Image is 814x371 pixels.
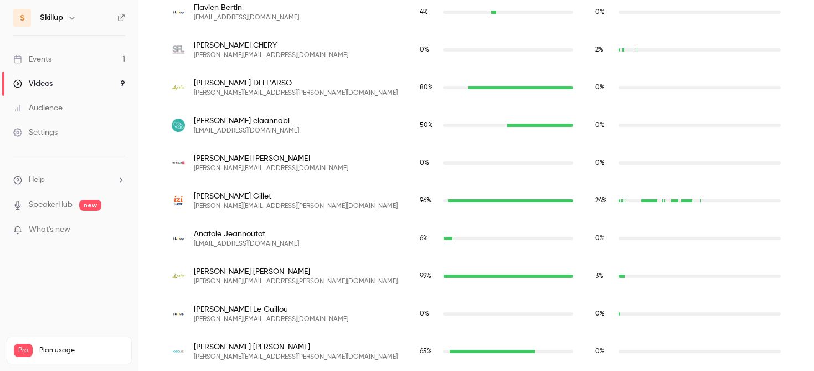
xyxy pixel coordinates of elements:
[420,309,437,319] span: Live watch time
[194,13,299,22] span: [EMAIL_ADDRESS][DOMAIN_NAME]
[194,115,299,126] span: [PERSON_NAME] elaannabi
[194,40,348,51] span: [PERSON_NAME] CHERY
[194,89,398,98] span: [PERSON_NAME][EMAIL_ADDRESS][PERSON_NAME][DOMAIN_NAME]
[172,270,185,283] img: safer.fr
[595,84,605,91] span: 0 %
[194,202,398,211] span: [PERSON_NAME][EMAIL_ADDRESS][PERSON_NAME][DOMAIN_NAME]
[420,9,428,16] span: 4 %
[194,315,348,324] span: [PERSON_NAME][EMAIL_ADDRESS][DOMAIN_NAME]
[420,273,431,279] span: 99 %
[194,126,299,135] span: [EMAIL_ADDRESS][DOMAIN_NAME]
[420,45,437,55] span: Live watch time
[172,81,185,94] img: safer.fr
[194,353,398,362] span: [PERSON_NAME][EMAIL_ADDRESS][PERSON_NAME][DOMAIN_NAME]
[595,9,605,16] span: 0 %
[13,54,51,65] div: Events
[161,69,792,106] div: rosemarie.dellarso@safer.fr
[172,345,185,358] img: ilevia.keolis.com
[420,196,437,206] span: Live watch time
[420,348,432,355] span: 65 %
[420,47,429,53] span: 0 %
[161,31,792,69] div: s.chery@fonciere-lyonnaise.com
[420,235,428,242] span: 6 %
[194,277,398,286] span: [PERSON_NAME][EMAIL_ADDRESS][PERSON_NAME][DOMAIN_NAME]
[595,120,613,130] span: Replay watch time
[194,2,299,13] span: Flavien Bertin
[420,271,437,281] span: Live watch time
[595,160,605,166] span: 0 %
[420,120,437,130] span: Live watch time
[595,197,607,204] span: 24 %
[161,295,792,333] div: louise.leguillou@skillup.co
[420,7,437,17] span: Live watch time
[161,144,792,182] div: f.emery@afi-esca.com
[79,200,101,211] span: new
[420,233,437,243] span: Live watch time
[29,174,45,186] span: Help
[595,47,604,53] span: 2 %
[595,158,613,168] span: Replay watch time
[194,304,348,315] span: [PERSON_NAME] Le Guillou
[194,240,299,248] span: [EMAIL_ADDRESS][DOMAIN_NAME]
[13,174,125,186] li: help-dropdown-opener
[194,153,348,164] span: [PERSON_NAME] [PERSON_NAME]
[194,342,398,353] span: [PERSON_NAME] [PERSON_NAME]
[20,12,25,24] span: S
[194,51,348,60] span: [PERSON_NAME][EMAIL_ADDRESS][DOMAIN_NAME]
[172,307,185,321] img: skillup.co
[595,348,605,355] span: 0 %
[39,346,125,355] span: Plan usage
[161,257,792,295] div: emilie.lefebvre@safer.fr
[194,266,398,277] span: [PERSON_NAME] [PERSON_NAME]
[420,83,437,93] span: Live watch time
[595,271,613,281] span: Replay watch time
[194,228,299,240] span: Anatole Jeannoutot
[172,119,185,132] img: spstn.org
[161,182,792,220] div: cecile.gillet@izi-by-edf.fr
[420,197,431,204] span: 96 %
[13,78,53,89] div: Videos
[595,273,604,279] span: 3 %
[112,225,125,235] iframe: Noticeable Trigger
[595,233,613,243] span: Replay watch time
[194,78,398,89] span: [PERSON_NAME] DELL'ARSO
[172,194,185,207] img: izi-by-edf.fr
[420,347,437,357] span: Live watch time
[172,6,185,19] img: skillup.co
[29,224,70,236] span: What's new
[194,191,398,202] span: [PERSON_NAME] Gillet
[13,127,58,138] div: Settings
[595,45,613,55] span: Replay watch time
[420,160,429,166] span: 0 %
[194,164,348,173] span: [PERSON_NAME][EMAIL_ADDRESS][DOMAIN_NAME]
[595,309,613,319] span: Replay watch time
[595,7,613,17] span: Replay watch time
[40,12,63,23] h6: Skillup
[595,122,605,129] span: 0 %
[420,311,429,317] span: 0 %
[161,220,792,257] div: anatole@skillup.co
[595,83,613,93] span: Replay watch time
[595,347,613,357] span: Replay watch time
[420,158,437,168] span: Live watch time
[161,106,792,144] div: nelaannabi-ext@spstn.org
[161,333,792,370] div: marie.lesage@ilevia.keolis.com
[172,156,185,170] img: afi-esca.com
[595,196,613,206] span: Replay watch time
[595,311,605,317] span: 0 %
[29,199,73,211] a: SpeakerHub
[14,344,33,357] span: Pro
[172,43,185,57] img: fonciere-lyonnaise.com
[420,84,433,91] span: 80 %
[13,103,63,114] div: Audience
[172,232,185,245] img: skillup.co
[420,122,433,129] span: 50 %
[595,235,605,242] span: 0 %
